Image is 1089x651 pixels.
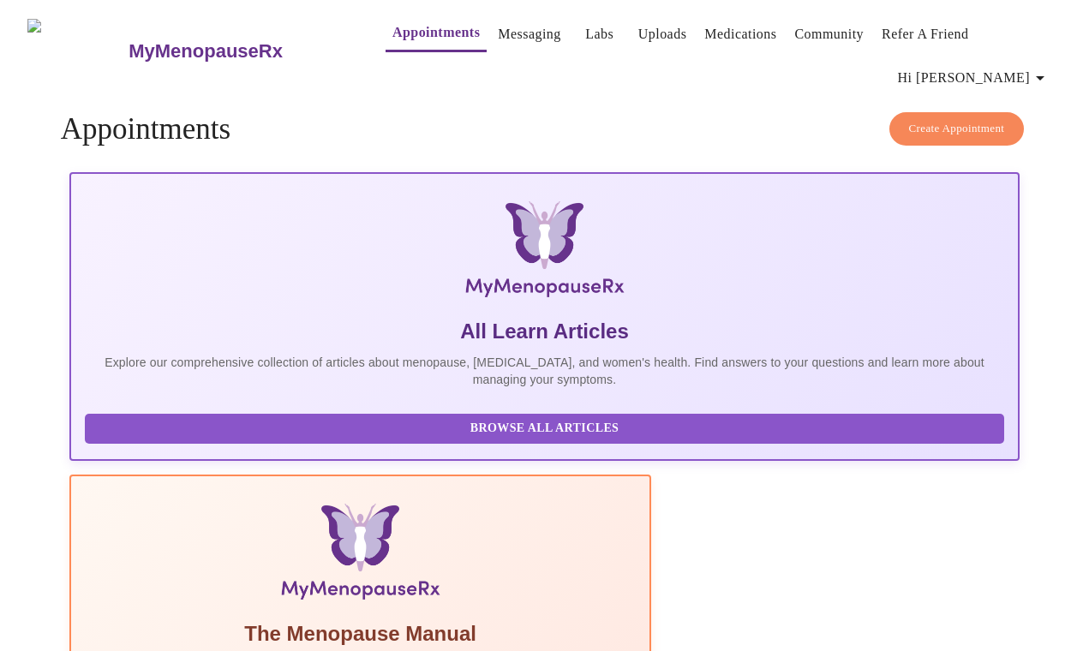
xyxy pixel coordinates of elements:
[794,22,864,46] a: Community
[127,21,351,81] a: MyMenopauseRx
[85,420,1009,434] a: Browse All Articles
[491,17,567,51] button: Messaging
[697,17,783,51] button: Medications
[85,354,1005,388] p: Explore our comprehensive collection of articles about menopause, [MEDICAL_DATA], and women's hea...
[172,504,548,606] img: Menopause Manual
[498,22,560,46] a: Messaging
[704,22,776,46] a: Medications
[638,22,687,46] a: Uploads
[889,112,1025,146] button: Create Appointment
[129,40,283,63] h3: MyMenopauseRx
[875,17,976,51] button: Refer a Friend
[787,17,871,51] button: Community
[27,19,127,83] img: MyMenopauseRx Logo
[386,15,487,52] button: Appointments
[882,22,969,46] a: Refer a Friend
[85,620,637,648] h5: The Menopause Manual
[102,418,988,439] span: Browse All Articles
[585,22,613,46] a: Labs
[61,112,1029,146] h4: Appointments
[227,201,861,304] img: MyMenopauseRx Logo
[392,21,480,45] a: Appointments
[85,318,1005,345] h5: All Learn Articles
[891,61,1057,95] button: Hi [PERSON_NAME]
[572,17,627,51] button: Labs
[631,17,694,51] button: Uploads
[898,66,1050,90] span: Hi [PERSON_NAME]
[85,414,1005,444] button: Browse All Articles
[909,119,1005,139] span: Create Appointment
